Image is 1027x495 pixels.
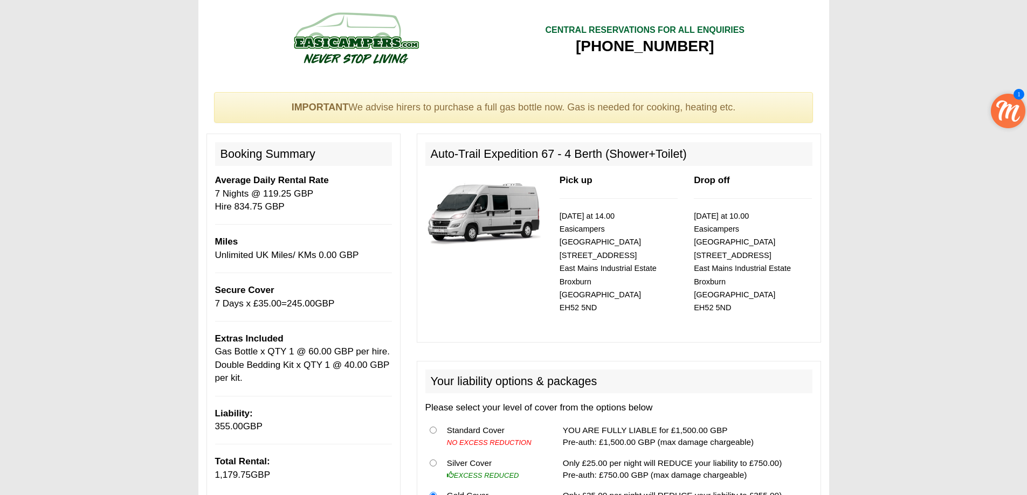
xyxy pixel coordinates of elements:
[215,285,274,295] span: Secure Cover
[447,471,519,479] i: EXCESS REDUCED
[559,420,812,453] td: YOU ARE FULLY LIABLE for £1,500.00 GBP Pre-auth: £1,500.00 GBP (max damage chargeable)
[545,24,745,37] div: CENTRAL RESERVATIONS FOR ALL ENQUIRIES
[215,408,253,419] b: Liability:
[215,175,329,185] b: Average Daily Rental Rate
[694,212,791,312] small: [DATE] at 10.00 Easicampers [GEOGRAPHIC_DATA] [STREET_ADDRESS] East Mains Industrial Estate Broxb...
[443,452,546,485] td: Silver Cover
[215,284,392,310] p: 7 Days x £ = GBP
[443,420,546,453] td: Standard Cover
[560,212,657,312] small: [DATE] at 14.00 Easicampers [GEOGRAPHIC_DATA] [STREET_ADDRESS] East Mains Industrial Estate Broxb...
[447,438,532,447] i: NO EXCESS REDUCTION
[215,407,392,434] p: GBP
[214,92,814,123] div: We advise hirers to purchase a full gas bottle now. Gas is needed for cooking, heating etc.
[560,175,592,185] b: Pick up
[215,235,392,262] p: Unlimited UK Miles/ KMs 0.00 GBP
[215,346,390,383] span: Gas Bottle x QTY 1 @ 60.00 GBP per hire. Double Bedding Kit x QTY 1 @ 40.00 GBP per kit.
[215,421,243,431] span: 355.00
[253,8,458,67] img: campers-checkout-logo.png
[215,456,270,466] b: Total Rental:
[287,298,315,309] span: 245.00
[215,333,284,344] b: Extras Included
[425,401,812,414] p: Please select your level of cover from the options below
[425,142,812,166] h2: Auto-Trail Expedition 67 - 4 Berth (Shower+Toilet)
[215,470,251,480] span: 1,179.75
[545,37,745,56] div: [PHONE_NUMBER]
[425,369,812,393] h2: Your liability options & packages
[215,455,392,482] p: GBP
[215,142,392,166] h2: Booking Summary
[215,236,238,247] b: Miles
[292,102,349,113] strong: IMPORTANT
[258,298,281,309] span: 35.00
[559,452,812,485] td: Only £25.00 per night will REDUCE your liability to £750.00) Pre-auth: £750.00 GBP (max damage ch...
[425,174,543,250] img: 337.jpg
[694,175,729,185] b: Drop off
[215,174,392,213] p: 7 Nights @ 119.25 GBP Hire 834.75 GBP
